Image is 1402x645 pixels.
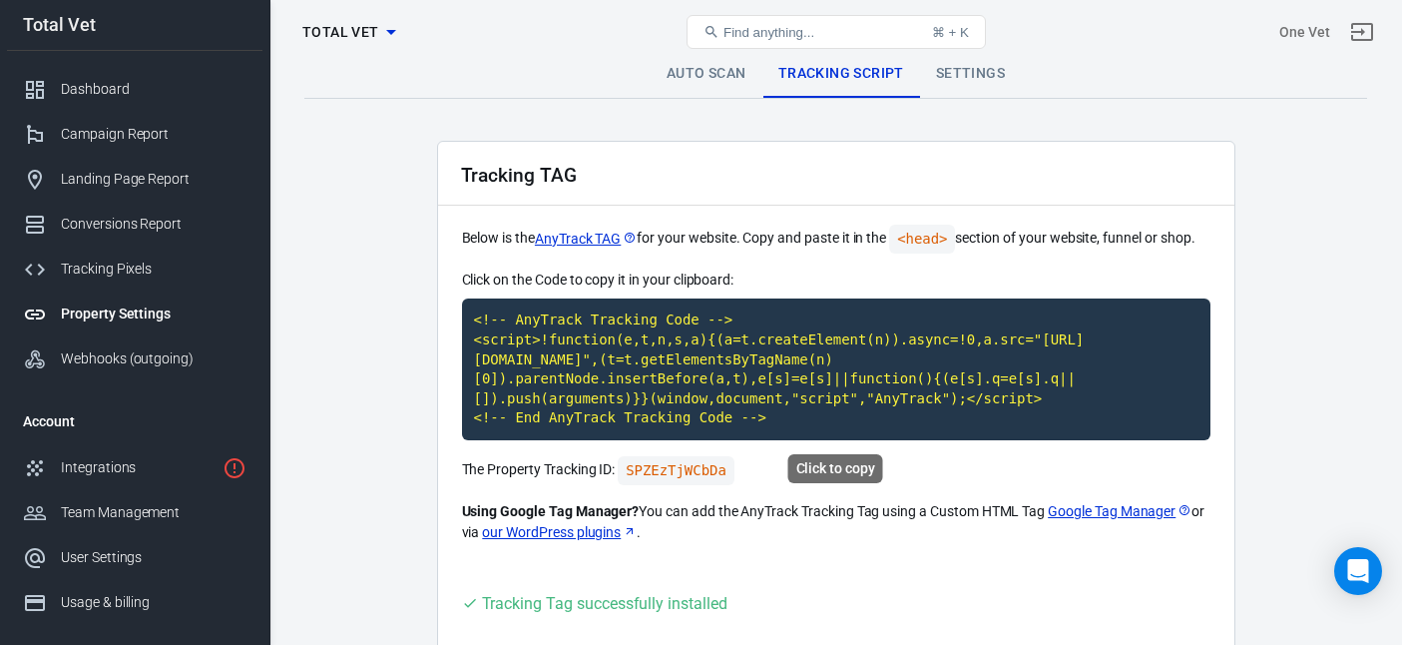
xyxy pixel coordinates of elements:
div: Open Intercom Messenger [1334,547,1382,595]
a: Team Management [7,490,262,535]
p: Click on the Code to copy it in your clipboard: [462,270,1210,291]
a: Usage & billing [7,580,262,625]
strong: Using Google Tag Manager? [462,503,640,519]
p: You can add the AnyTrack Tracking Tag using a Custom HTML Tag or via . [462,501,1210,543]
div: Conversions Report [61,214,246,235]
div: Usage & billing [61,592,246,613]
a: Auto Scan [651,50,762,98]
div: User Settings [61,547,246,568]
a: User Settings [7,535,262,580]
div: Landing Page Report [61,169,246,190]
a: Campaign Report [7,112,262,157]
a: Webhooks (outgoing) [7,336,262,381]
div: Visit your website to trigger the Tracking Tag and validate your setup. [462,591,727,616]
li: Account [7,397,262,445]
div: Total Vet [7,16,262,34]
div: Click to copy [788,454,883,483]
a: Conversions Report [7,202,262,247]
a: Sign out [1338,8,1386,56]
a: our WordPress plugins [482,522,637,543]
span: Find anything... [723,25,814,40]
p: The Property Tracking ID: [462,456,1210,485]
a: Google Tag Manager [1048,501,1191,522]
div: ⌘ + K [932,25,969,40]
a: Dashboard [7,67,262,112]
a: AnyTrack TAG [535,229,637,250]
svg: 1 networks not verified yet [223,456,246,480]
div: Campaign Report [61,124,246,145]
a: Tracking Pixels [7,247,262,292]
div: Account id: mRNk7hLq [1279,22,1330,43]
a: Landing Page Report [7,157,262,202]
button: Total Vet [294,14,403,51]
a: Property Settings [7,292,262,336]
code: <head> [889,225,955,254]
code: Click to copy [618,456,734,485]
h2: Tracking TAG [461,165,577,186]
div: Tracking Pixels [61,259,246,280]
div: Webhooks (outgoing) [61,348,246,369]
a: Settings [920,50,1021,98]
button: Find anything...⌘ + K [687,15,986,49]
div: Team Management [61,502,246,523]
div: Integrations [61,457,215,478]
a: Tracking Script [762,50,920,98]
span: Total Vet [302,20,379,45]
div: Tracking Tag successfully installed [482,591,727,616]
code: Click to copy [462,299,1210,440]
div: Dashboard [61,79,246,100]
div: Property Settings [61,304,246,324]
p: Below is the for your website. Copy and paste it in the section of your website, funnel or shop. [462,225,1210,254]
a: Integrations [7,445,262,490]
